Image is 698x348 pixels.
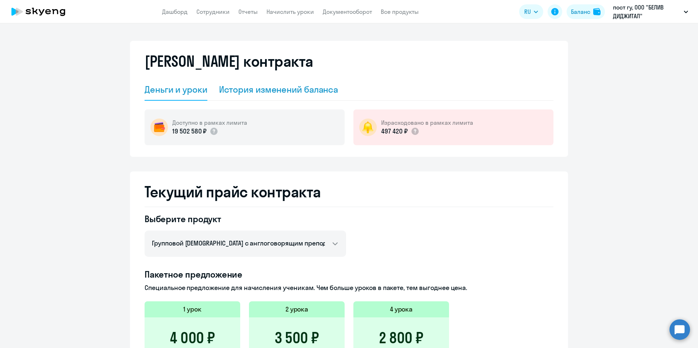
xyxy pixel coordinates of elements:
h3: 3 500 ₽ [275,329,319,347]
a: Отчеты [238,8,258,15]
h5: 1 урок [183,305,202,314]
p: пост гу, ООО "БЕЛИВ ДИДЖИТАЛ" [613,3,681,20]
p: 497 420 ₽ [381,127,408,136]
a: Все продукты [381,8,419,15]
div: История изменений баланса [219,84,338,95]
h5: 4 урока [390,305,413,314]
span: RU [524,7,531,16]
h5: 2 урока [285,305,308,314]
img: balance [593,8,601,15]
p: Специальное предложение для начисления ученикам. Чем больше уроков в пакете, тем выгоднее цена. [145,283,553,293]
a: Начислить уроки [266,8,314,15]
div: Баланс [571,7,590,16]
h2: Текущий прайс контракта [145,183,553,201]
h4: Пакетное предложение [145,268,553,280]
img: bell-circle.png [359,119,377,136]
div: Деньги и уроки [145,84,207,95]
h5: Доступно в рамках лимита [172,119,247,127]
h3: 2 800 ₽ [379,329,423,347]
h2: [PERSON_NAME] контракта [145,53,313,70]
p: 19 502 580 ₽ [172,127,207,136]
button: RU [519,4,543,19]
img: wallet-circle.png [150,119,168,136]
h5: Израсходовано в рамках лимита [381,119,473,127]
a: Документооборот [323,8,372,15]
a: Сотрудники [196,8,230,15]
a: Дашборд [162,8,188,15]
h3: 4 000 ₽ [170,329,215,347]
button: Балансbalance [567,4,605,19]
h4: Выберите продукт [145,213,346,225]
button: пост гу, ООО "БЕЛИВ ДИДЖИТАЛ" [609,3,692,20]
